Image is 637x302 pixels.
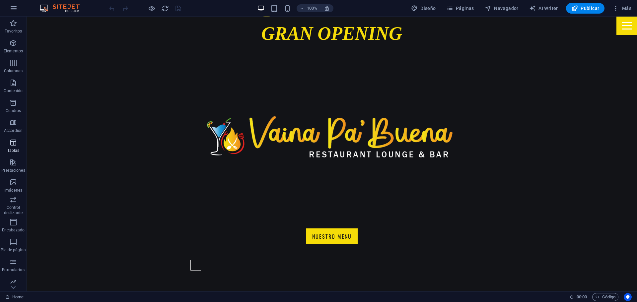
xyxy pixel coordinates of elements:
[485,5,519,12] span: Navegador
[324,5,330,11] i: Al redimensionar, ajustar el nivel de zoom automáticamente para ajustarse al dispositivo elegido.
[1,168,25,173] p: Prestaciones
[6,108,21,113] p: Cuadros
[592,293,618,301] button: Código
[307,4,317,12] h6: 100%
[581,294,582,299] span: :
[411,5,436,12] span: Diseño
[1,247,26,253] p: Pie de página
[444,3,477,14] button: Páginas
[577,293,587,301] span: 00 00
[2,267,24,272] p: Formularios
[4,188,22,193] p: Imágenes
[529,5,558,12] span: AI Writer
[571,5,600,12] span: Publicar
[38,4,88,12] img: Editor Logo
[161,5,169,12] i: Volver a cargar página
[5,29,22,34] p: Favoritos
[595,293,615,301] span: Código
[482,3,521,14] button: Navegador
[566,3,605,14] button: Publicar
[2,227,25,233] p: Encabezado
[4,48,23,54] p: Elementos
[4,68,23,74] p: Columnas
[4,128,23,133] p: Accordion
[161,4,169,12] button: reload
[5,293,24,301] a: Haz clic para cancelar la selección y doble clic para abrir páginas
[4,88,23,93] p: Contenido
[408,3,439,14] div: Diseño (Ctrl+Alt+Y)
[570,293,587,301] h6: Tiempo de la sesión
[527,3,561,14] button: AI Writer
[612,5,631,12] span: Más
[148,4,156,12] button: Haz clic para salir del modo de previsualización y seguir editando
[297,4,320,12] button: 100%
[7,148,20,153] p: Tablas
[610,3,634,14] button: Más
[447,5,474,12] span: Páginas
[408,3,439,14] button: Diseño
[624,293,632,301] button: Usercentrics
